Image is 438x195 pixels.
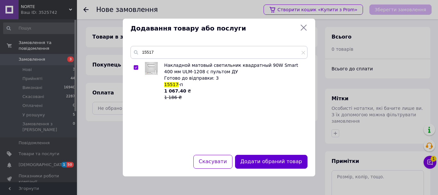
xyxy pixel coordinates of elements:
[164,95,182,100] span: 1 186 ₴
[179,82,183,87] span: -п
[164,82,179,87] span: 15517
[131,24,297,33] span: Додавання товару або послуги
[131,46,307,59] input: Пошук за товарами та послугами
[164,88,304,101] div: ₴
[164,63,298,74] span: Накладной матовый светильник квадратный 90W Smart 400 мм ULM-1208 с пультом ДУ
[164,88,186,93] b: 1 067.40
[235,155,307,169] button: Додати обраний товар
[145,62,158,75] img: Накладной матовый светильник квадратный 90W Smart 400 мм ULM-1208 с пультом ДУ
[193,155,232,169] button: Скасувати
[164,75,304,81] div: Готово до відправки: 3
